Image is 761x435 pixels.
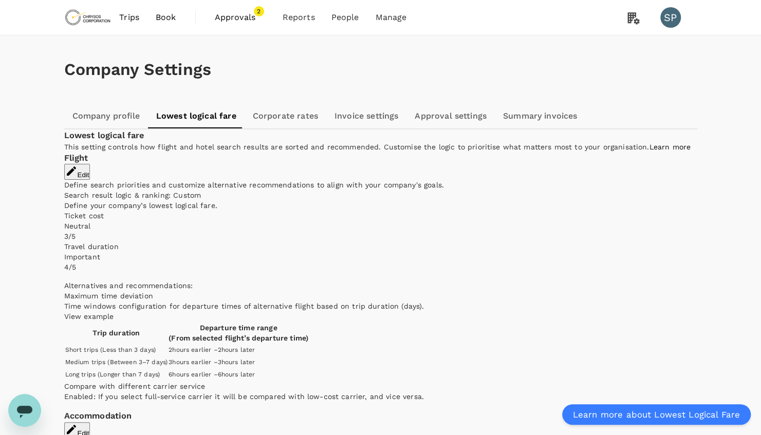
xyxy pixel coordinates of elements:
p: Important [64,252,697,262]
span: People [331,11,359,24]
a: Summary invoices [495,104,585,128]
span: Manage [375,11,406,24]
p: Neutral [64,221,697,231]
span: 3 hours earlier – 3 hours later [169,358,255,366]
p: Travel duration [64,241,697,252]
a: Lowest logical fare [148,104,245,128]
span: 6 hours earlier – 6 hours later [169,371,255,378]
a: Learn more [649,143,691,151]
span: 2 hours earlier – 2 hours later [169,346,255,353]
p: View example [64,311,697,321]
p: Ticket cost [64,211,697,221]
h1: Company Settings [64,60,697,79]
span: Trips [119,11,139,24]
span: Approvals [215,11,266,24]
h3: Lowest logical fare [64,129,697,141]
a: Approval settings [406,104,495,128]
button: Edit [64,164,90,180]
a: Invoice settings [326,104,406,128]
a: Company profile [64,104,148,128]
a: Corporate rates [245,104,326,128]
h3: Flight [64,152,697,164]
p: Enabled: If you select full-service carrier it will be compared with low-cost carrier, and vice v... [64,391,697,402]
p: 4 /5 [64,262,697,272]
p: Alternatives and recommendations: [64,280,697,291]
p: Time windows configuration for departure times of alternative flight based on trip duration (days). [64,301,697,311]
span: Long trips (Longer than 7 days) [65,371,160,378]
p: Search result logic & ranking: Custom [64,190,697,200]
span: Trip duration [92,329,140,337]
span: 2 [254,6,264,16]
p: Define your company’s lowest logical fare. [64,200,697,211]
span: Medium trips (Between 3–7 days) [65,358,168,366]
p: Maximum time deviation [64,291,697,301]
span: Short trips (Less than 3 days) [65,346,156,353]
img: Chrysos Corporation [64,6,112,29]
p: Define search priorities and customize alternative recommendations to align with your company's g... [64,180,697,190]
p: This setting controls how flight and hotel search results are sorted and recommended. Customise t... [64,142,697,152]
span: ( From selected flight’s departure time ) [169,334,308,342]
div: SP [660,7,681,28]
a: Learn more about Lowest Logical Fare [562,404,751,425]
h3: Accommodation [64,410,697,422]
span: Book [156,11,176,24]
span: Departure time range [200,324,277,332]
p: 3 /5 [64,231,697,241]
iframe: Button to launch messaging window [8,394,41,427]
p: Compare with different carrier service [64,381,697,391]
span: Reports [283,11,315,24]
